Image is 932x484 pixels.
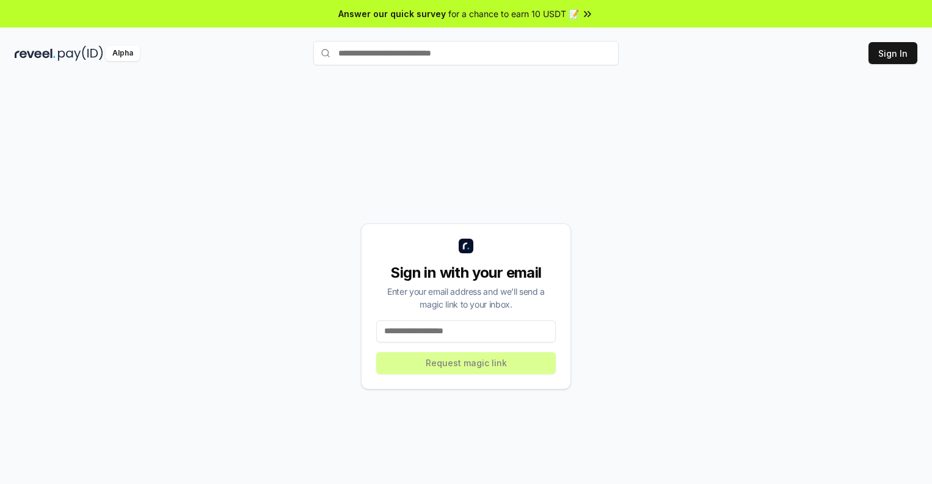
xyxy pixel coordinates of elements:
[376,285,556,311] div: Enter your email address and we’ll send a magic link to your inbox.
[376,263,556,283] div: Sign in with your email
[338,7,446,20] span: Answer our quick survey
[448,7,579,20] span: for a chance to earn 10 USDT 📝
[58,46,103,61] img: pay_id
[15,46,56,61] img: reveel_dark
[868,42,917,64] button: Sign In
[459,239,473,253] img: logo_small
[106,46,140,61] div: Alpha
